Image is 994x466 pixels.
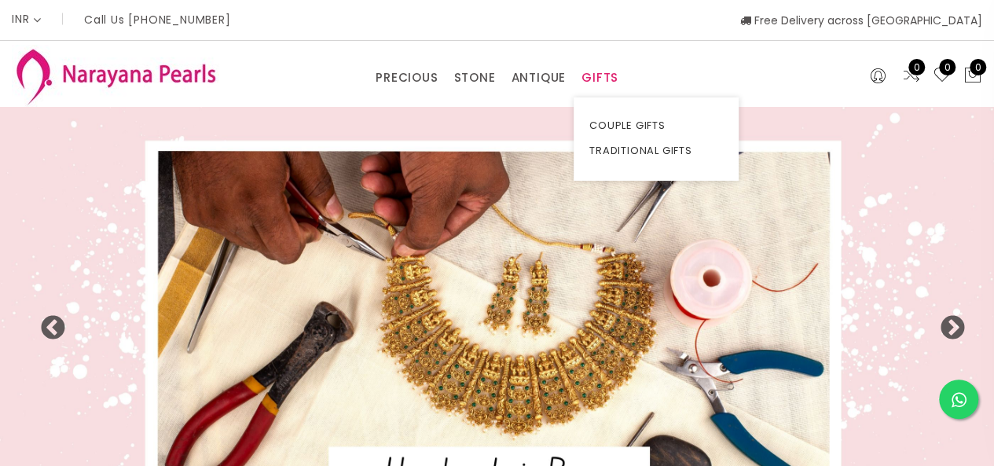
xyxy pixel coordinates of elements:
[453,66,495,90] a: STONE
[939,59,955,75] span: 0
[376,66,438,90] a: PRECIOUS
[589,138,723,163] a: TRADITIONAL GIFTS
[908,59,925,75] span: 0
[581,66,618,90] a: GIFTS
[39,315,55,331] button: Previous
[84,14,231,25] p: Call Us [PHONE_NUMBER]
[963,66,982,86] button: 0
[939,315,955,331] button: Next
[589,113,723,138] a: COUPLE GIFTS
[970,59,986,75] span: 0
[902,66,921,86] a: 0
[740,13,982,28] span: Free Delivery across [GEOGRAPHIC_DATA]
[933,66,952,86] a: 0
[511,66,566,90] a: ANTIQUE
